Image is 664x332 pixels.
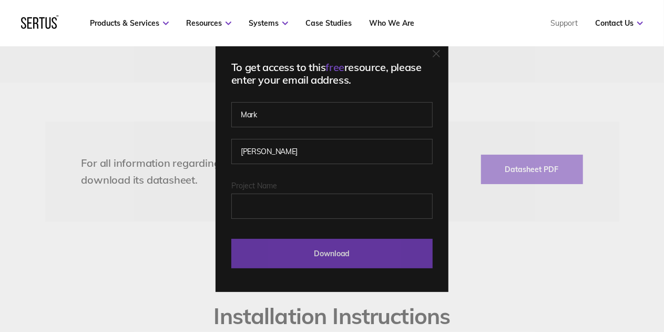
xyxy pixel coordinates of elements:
span: Project Name [231,181,277,190]
a: Contact Us [595,18,643,28]
div: To get access to this resource, please enter your email address. [231,61,433,86]
iframe: Chat Widget [475,210,664,332]
a: Resources [186,18,231,28]
input: Download [231,239,433,268]
input: First name* [231,102,433,127]
input: Last name* [231,139,433,164]
a: Case Studies [305,18,352,28]
a: Products & Services [90,18,169,28]
a: Systems [249,18,288,28]
a: Support [550,18,578,28]
span: free [326,61,344,74]
a: Who We Are [369,18,414,28]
